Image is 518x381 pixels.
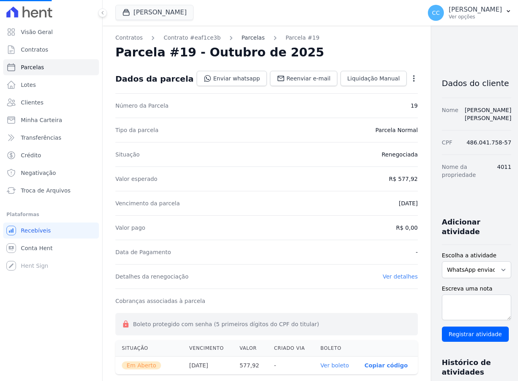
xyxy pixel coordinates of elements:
dd: R$ 0,00 [396,224,418,232]
a: Parcelas [3,59,99,75]
label: Escreva uma nota [442,285,512,293]
h2: Parcela #19 - Outubro de 2025 [115,45,324,60]
a: [PERSON_NAME] [PERSON_NAME] [465,107,511,121]
h3: Dados do cliente [442,78,512,88]
dt: Tipo da parcela [115,126,159,134]
th: - [268,357,314,375]
dd: Parcela Normal [375,126,418,134]
a: Contratos [3,42,99,58]
dd: 486.041.758-57 [466,138,511,146]
a: Clientes [3,94,99,110]
span: Troca de Arquivos [21,186,71,195]
button: CC [PERSON_NAME] Ver opções [421,2,518,24]
span: CC [432,10,440,16]
a: Negativação [3,165,99,181]
th: Valor [233,340,268,357]
a: Enviar whatsapp [197,71,267,86]
dd: Renegociada [381,150,417,158]
th: Boleto [314,340,358,357]
span: Clientes [21,98,43,106]
a: Troca de Arquivos [3,182,99,199]
dt: Valor esperado [115,175,157,183]
dt: Situação [115,150,140,158]
th: Vencimento [183,340,233,357]
span: Visão Geral [21,28,53,36]
a: Visão Geral [3,24,99,40]
a: Contrato #eaf1ce3b [163,34,220,42]
div: Dados da parcela [115,74,193,84]
span: Recebíveis [21,227,51,235]
dd: 19 [411,102,418,110]
span: Liquidação Manual [347,74,400,82]
a: Lotes [3,77,99,93]
a: Recebíveis [3,223,99,239]
dt: Vencimento da parcela [115,199,180,207]
span: Minha Carteira [21,116,62,124]
span: Em Aberto [122,361,161,369]
span: Transferências [21,134,61,142]
button: [PERSON_NAME] [115,5,193,20]
p: [PERSON_NAME] [449,6,502,14]
a: Reenviar e-mail [270,71,337,86]
a: Liquidação Manual [341,71,407,86]
a: Parcelas [242,34,265,42]
a: Conta Hent [3,240,99,256]
th: Situação [115,340,183,357]
span: Boleto protegido com senha (5 primeiros dígitos do CPF do titular) [133,321,319,327]
dt: Detalhes da renegociação [115,273,189,281]
a: Parcela #19 [286,34,320,42]
th: [DATE] [183,357,233,375]
span: Parcelas [21,63,44,71]
span: Conta Hent [21,244,52,252]
dt: Data de Pagamento [115,248,171,256]
th: 577,92 [233,357,268,375]
dd: R$ 577,92 [389,175,418,183]
dd: [DATE] [399,199,417,207]
button: Copiar código [365,362,408,369]
a: Contratos [115,34,143,42]
dt: CPF [442,138,452,146]
dd: - [416,248,418,256]
p: Ver opções [449,14,502,20]
dd: 4011 [497,163,512,179]
a: Ver boleto [320,362,349,369]
dt: Número da Parcela [115,102,169,110]
nav: Breadcrumb [115,34,418,42]
h3: Adicionar atividade [442,217,505,237]
span: Negativação [21,169,56,177]
span: Crédito [21,151,41,159]
a: Ver detalhes [383,273,418,280]
label: Escolha a atividade [442,251,512,260]
dt: Nome [442,106,458,122]
a: Crédito [3,147,99,163]
span: Lotes [21,81,36,89]
a: Minha Carteira [3,112,99,128]
div: Plataformas [6,210,96,219]
span: Reenviar e-mail [286,74,331,82]
dt: Valor pago [115,224,145,232]
dt: Nome da propriedade [442,163,491,179]
a: Transferências [3,130,99,146]
h3: Histórico de atividades [442,358,505,377]
input: Registrar atividade [442,327,509,342]
dt: Cobranças associadas à parcela [115,297,205,305]
th: Criado via [268,340,314,357]
span: Contratos [21,46,48,54]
